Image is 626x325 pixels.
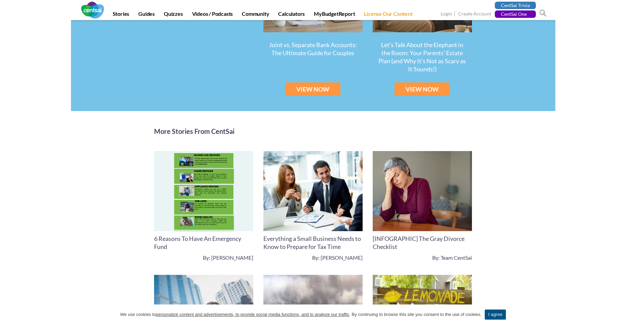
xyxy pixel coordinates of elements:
[360,10,416,20] a: License Our Content
[432,254,472,261] a: By: Team CentSai
[160,10,187,20] a: Quizzes
[441,11,452,18] a: Login
[453,10,457,18] span: |
[373,188,472,193] a: [INFOGRAPHIC] The Gray Divorce Checklist
[156,312,349,317] u: personalize content and advertisements, to provide social media functions, and to analyze our tra...
[495,10,536,18] a: CentSai One
[154,235,241,250] a: 6 Reasons To Have An Emergency Fund
[274,10,309,20] a: Calculators
[203,254,253,261] a: By: [PERSON_NAME]
[188,10,237,20] a: Videos / Podcasts
[269,41,357,57] a: Joint vs. Separate Bank Accounts: The Ultimate Guide for Couples
[263,235,361,250] a: Everything a Small Business Needs to Know to Prepare for Tax Time
[285,82,340,96] a: VIEW NOW
[263,151,363,231] img: Everything a Small Business Needs to Know to Prepare for Tax Time
[109,10,134,20] a: Stories
[495,2,536,9] a: CentSai Trivia
[312,254,363,261] a: By: [PERSON_NAME]
[263,188,363,193] a: Everything a Small Business Needs to Know to Prepare for Tax Time
[373,235,465,250] a: [INFOGRAPHIC] The Gray Divorce Checklist
[120,311,481,318] span: We use cookies to . By continuing to browse this site you consent to the use of cookies.
[395,82,450,96] a: VIEW NOW
[154,151,253,231] img: 6 Reasons To Have An Emergency Fund
[134,10,159,20] a: Guides
[485,310,506,320] a: I agree
[378,41,466,73] a: Let’s Talk About the Elephant in the Room: Your Parents’ Estate Plan (and Why It’s Not as Scary a...
[458,11,491,18] a: Create Account
[310,10,359,20] a: MyBudgetReport
[614,311,621,318] a: I agree
[373,151,472,231] img: [INFOGRAPHIC] The Gray Divorce Checklist
[238,10,273,20] a: Community
[81,2,104,19] img: CentSai
[154,126,472,136] h2: More Stories From CentSai
[154,188,253,193] a: 6 Reasons To Have An Emergency Fund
